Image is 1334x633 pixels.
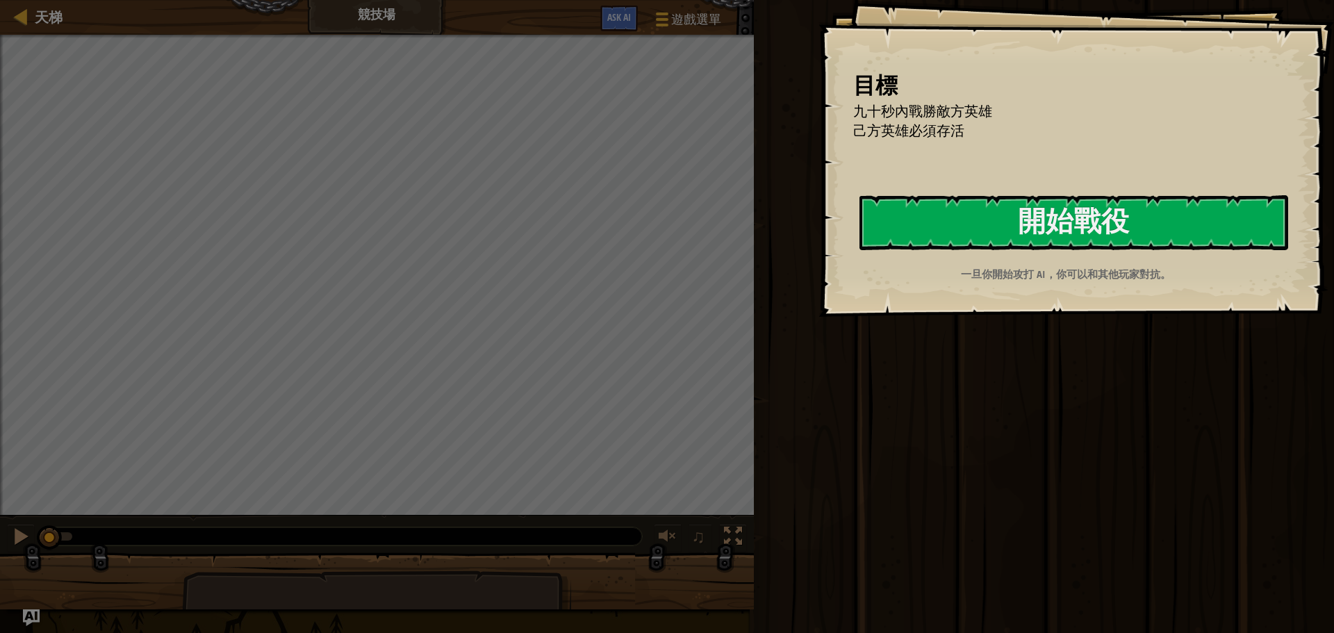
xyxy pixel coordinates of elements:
div: 目標 [853,69,1285,101]
span: 天梯 [35,8,63,26]
button: Ask AI [600,6,638,31]
a: 天梯 [28,8,63,26]
p: 一旦你開始攻打 AI，你可以和其他玩家對抗。 [852,267,1281,281]
button: Ctrl + P: Pause [7,524,35,552]
span: Ask AI [607,10,631,24]
button: 調整音量 [654,524,682,552]
button: 切換全螢幕 [719,524,747,552]
li: 己方英雄必須存活 [836,121,1282,141]
button: 開始戰役 [859,195,1288,250]
li: 九十秒內戰勝敵方英雄 [836,101,1282,122]
button: 遊戲選單 [645,6,730,38]
span: 己方英雄必須存活 [853,121,964,140]
button: ♫ [689,524,712,552]
span: 遊戲選單 [671,10,721,28]
span: ♫ [691,526,705,547]
button: Ask AI [23,609,40,626]
span: 九十秒內戰勝敵方英雄 [853,101,992,120]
